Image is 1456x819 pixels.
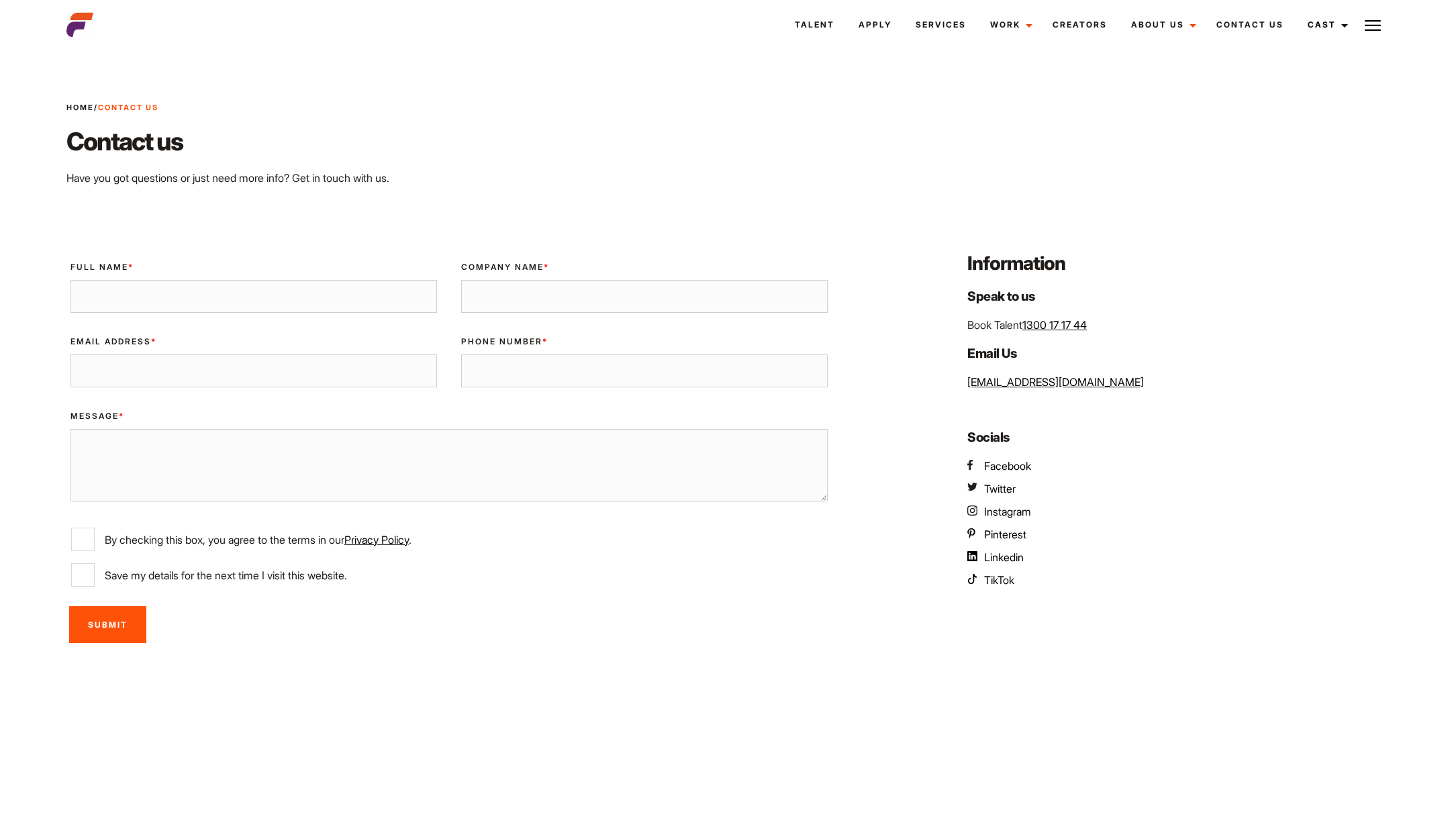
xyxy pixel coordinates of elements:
input: By checking this box, you agree to the terms in ourPrivacy Policy. [71,528,95,551]
a: Creators [1040,7,1119,43]
a: Contact Us [1204,7,1296,43]
a: AEFM Instagram [967,503,1031,520]
label: Phone Number [461,336,828,348]
a: Apply [846,7,904,43]
span: Pinterest [984,528,1026,541]
span: Linkedin [984,550,1024,564]
label: Full Name [70,261,437,273]
a: Talent [783,7,846,43]
label: Message [70,410,828,422]
input: Save my details for the next time I visit this website. [71,563,95,587]
p: Have you got questions or just need more info? Get in touch with us. [66,170,1055,186]
img: Burger icon [1365,17,1381,34]
h4: Email Us [967,344,1390,363]
span: TikTok [984,573,1014,587]
input: Submit [69,606,146,643]
a: AEFM Twitter [967,481,1016,497]
a: Services [904,7,978,43]
span: Instagram [984,505,1031,518]
h2: Contact us [66,124,1055,159]
a: 1300 17 17 44 [1022,318,1087,332]
h4: Speak to us [967,287,1390,306]
a: [EMAIL_ADDRESS][DOMAIN_NAME] [967,375,1144,389]
label: Email Address [70,336,437,348]
a: Home [66,103,94,112]
a: Privacy Policy [344,533,409,546]
span: Facebook [984,459,1031,473]
span: / [66,102,158,113]
a: AEFM Linkedin [967,549,1024,565]
h4: Socials [967,428,1390,447]
strong: Contact Us [98,103,158,112]
p: Book Talent [967,317,1390,333]
label: Save my details for the next time I visit this website. [71,563,827,587]
img: cropped-aefm-brand-fav-22-square.png [66,11,93,38]
a: About Us [1119,7,1204,43]
a: AEFM TikTok [967,572,1014,588]
label: By checking this box, you agree to the terms in our . [71,528,827,551]
a: AEFM Facebook [967,458,1031,474]
a: AEFM Pinterest [967,526,1026,542]
h3: Information [967,250,1390,276]
a: Work [978,7,1040,43]
span: Twitter [984,482,1016,495]
a: Cast [1296,7,1356,43]
label: Company Name [461,261,828,273]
